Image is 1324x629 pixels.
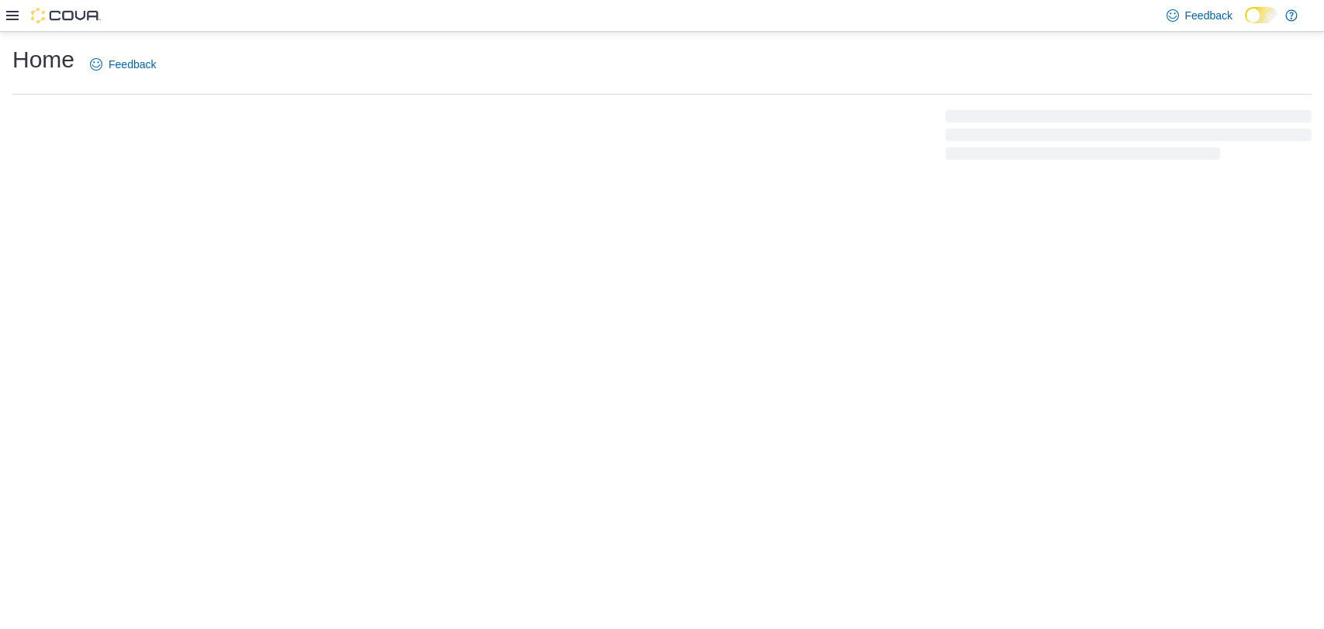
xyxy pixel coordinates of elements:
[1245,23,1246,24] span: Dark Mode
[945,113,1312,163] span: Loading
[84,49,162,80] a: Feedback
[1185,8,1232,23] span: Feedback
[12,44,74,75] h1: Home
[31,8,101,23] img: Cova
[1245,7,1277,23] input: Dark Mode
[109,57,156,72] span: Feedback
